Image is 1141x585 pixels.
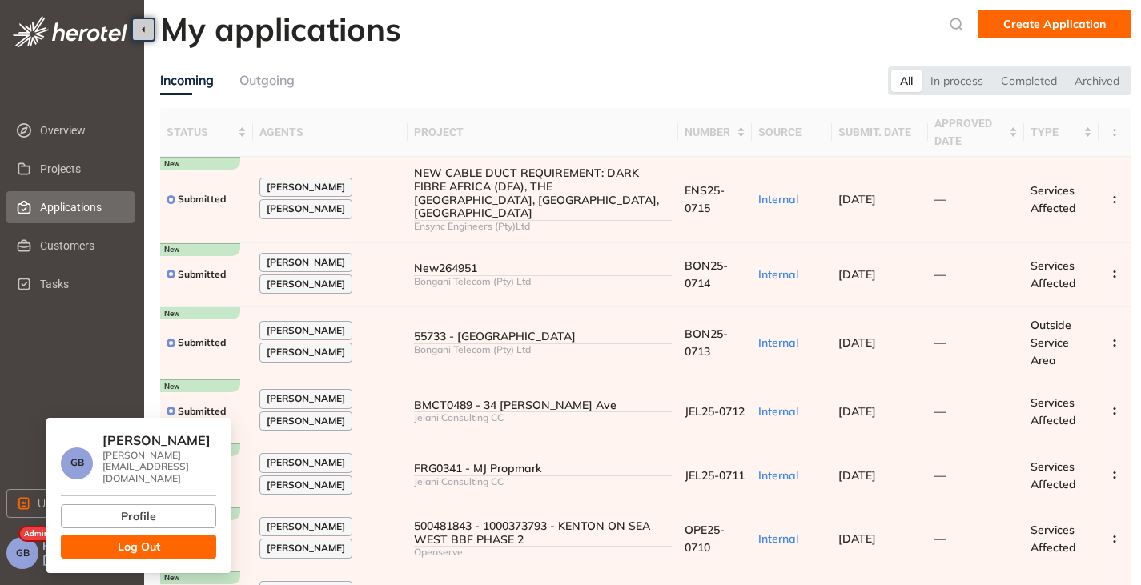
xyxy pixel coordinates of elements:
[934,468,946,483] span: —
[267,393,345,404] span: [PERSON_NAME]
[685,468,745,483] span: JEL25-0711
[414,344,672,355] div: Bongani Telecom (Pty) Ltd
[832,108,928,157] th: submit. date
[267,257,345,268] span: [PERSON_NAME]
[758,335,798,350] span: Internal
[1024,108,1099,157] th: type
[1031,459,1076,491] span: Services Affected
[1003,15,1106,33] span: Create Application
[408,108,678,157] th: project
[414,166,672,220] div: NEW CABLE DUCT REQUIREMENT: DARK FIBRE AFRICA (DFA), THE [GEOGRAPHIC_DATA], [GEOGRAPHIC_DATA], [G...
[992,70,1066,92] div: Completed
[414,221,672,232] div: Ensync Engineers (Pty)Ltd
[838,267,876,282] span: [DATE]
[267,543,345,554] span: [PERSON_NAME]
[934,267,946,282] span: —
[1031,258,1076,290] span: Services Affected
[752,108,832,157] th: source
[40,114,122,146] span: Overview
[414,476,672,487] div: Jelani Consulting CC
[685,123,733,141] span: number
[267,457,345,468] span: [PERSON_NAME]
[267,203,345,214] span: [PERSON_NAME]
[178,337,226,348] span: Submitted
[838,335,876,350] span: [DATE]
[16,547,30,559] span: GB
[414,462,672,475] div: FRG0341 - MJ Propmark
[414,412,672,423] div: Jelani Consulting CC
[922,70,992,92] div: In process
[838,192,876,206] span: [DATE]
[40,153,122,185] span: Projects
[838,404,876,419] span: [DATE]
[61,504,216,528] button: Profile
[934,531,946,546] span: —
[685,523,725,555] span: OPE25-0710
[414,547,672,558] div: Openserve
[414,519,672,547] div: 500481843 - 1000373793 - KENTON ON SEA WEST BBF PHASE 2
[40,268,122,300] span: Tasks
[102,432,211,448] span: [PERSON_NAME]
[61,535,216,559] button: Log Out
[934,192,946,206] span: —
[758,531,798,546] span: Internal
[758,404,798,419] span: Internal
[934,404,946,419] span: —
[178,269,226,280] span: Submitted
[267,278,345,290] span: [PERSON_NAME]
[685,183,725,215] span: ENS25-0715
[414,399,672,412] div: BMCT0489 - 34 [PERSON_NAME] Ave
[414,276,672,287] div: Bongani Telecom (Pty) Ltd
[267,347,345,358] span: [PERSON_NAME]
[1066,70,1128,92] div: Archived
[1031,523,1076,555] span: Services Affected
[758,192,798,206] span: Internal
[13,16,127,47] img: logo
[160,10,401,48] h2: My applications
[838,531,876,546] span: [DATE]
[928,108,1024,157] th: approved date
[758,468,798,483] span: Internal
[678,108,752,157] th: number
[178,194,226,205] span: Submitted
[253,108,408,157] th: agents
[102,450,216,484] div: [PERSON_NAME][EMAIL_ADDRESS][DOMAIN_NAME]
[70,457,84,468] span: GB
[121,507,156,525] span: Profile
[1031,318,1071,367] span: Outside Service Area
[160,108,253,157] th: status
[160,70,214,90] div: Incoming
[978,10,1131,38] button: Create Application
[267,521,345,532] span: [PERSON_NAME]
[934,114,1006,150] span: approved date
[118,538,160,555] span: Log Out
[685,327,728,359] span: BON25-0713
[1031,395,1076,427] span: Services Affected
[1031,123,1080,141] span: type
[934,335,946,350] span: —
[239,70,295,90] div: Outgoing
[1031,183,1076,215] span: Services Affected
[42,539,138,567] span: Hi, [PERSON_NAME]
[267,325,345,336] span: [PERSON_NAME]
[414,262,672,275] div: New264951
[6,537,38,569] button: GB
[891,70,922,92] div: All
[40,230,122,262] span: Customers
[758,267,798,282] span: Internal
[267,415,345,427] span: [PERSON_NAME]
[267,182,345,193] span: [PERSON_NAME]
[167,123,235,141] span: status
[685,404,745,419] span: JEL25-0712
[267,479,345,491] span: [PERSON_NAME]
[40,191,122,223] span: Applications
[414,330,672,343] div: 55733 - [GEOGRAPHIC_DATA]
[838,468,876,483] span: [DATE]
[685,258,728,290] span: BON25-0714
